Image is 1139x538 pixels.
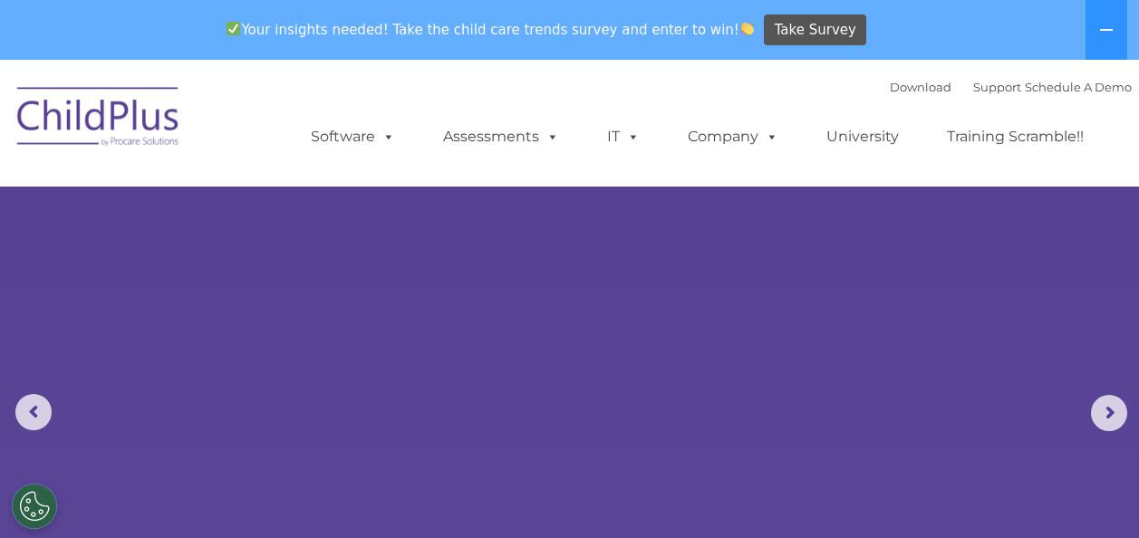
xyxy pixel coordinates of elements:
a: Take Survey [764,14,866,46]
a: University [808,119,917,155]
img: ✅ [227,22,240,35]
a: Schedule A Demo [1025,80,1132,94]
img: 👏 [740,22,754,35]
a: Assessments [425,119,577,155]
a: Support [973,80,1021,94]
span: Take Survey [775,14,856,46]
a: Company [670,119,796,155]
img: ChildPlus by Procare Solutions [8,74,189,165]
span: Your insights needed! Take the child care trends survey and enter to win! [219,12,762,47]
font: | [890,80,1132,94]
a: Software [293,119,413,155]
a: Download [890,80,951,94]
button: Cookies Settings [12,484,57,529]
a: IT [589,119,658,155]
a: Training Scramble!! [929,119,1102,155]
